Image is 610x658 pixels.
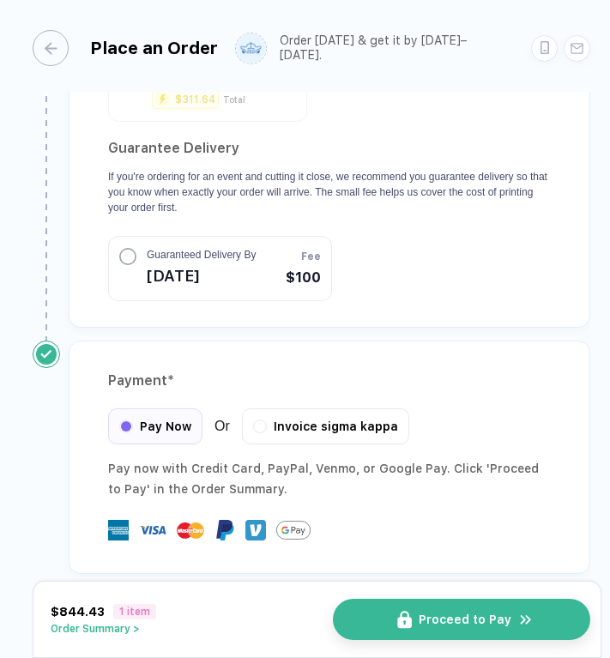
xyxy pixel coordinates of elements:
[236,33,266,63] img: user profile
[280,33,505,63] div: Order [DATE] & get it by [DATE]–[DATE].
[147,247,256,263] span: Guaranteed Delivery By
[301,249,321,264] span: Fee
[113,604,156,619] span: 1 item
[276,513,311,547] img: GPay
[90,38,218,58] div: Place an Order
[140,420,191,433] span: Pay Now
[419,613,511,626] span: Proceed to Pay
[333,599,590,640] button: iconProceed to Payicon
[245,520,266,540] img: Venmo
[139,516,166,544] img: visa
[286,268,321,288] span: $100
[108,135,551,162] h2: Guarantee Delivery
[108,458,551,499] div: Pay now with Credit Card, PayPal , Venmo , or Google Pay. Click 'Proceed to Pay' in the Order Sum...
[242,408,409,444] div: Invoice sigma kappa
[51,623,156,635] button: Order Summary >
[108,367,551,395] div: Payment
[108,236,332,301] button: Guaranteed Delivery By[DATE]Fee$100
[214,520,235,540] img: Paypal
[177,516,204,544] img: master-card
[518,612,534,628] img: icon
[274,420,398,433] span: Invoice sigma kappa
[108,408,409,444] div: Or
[397,611,412,629] img: icon
[147,263,256,290] span: [DATE]
[108,520,129,540] img: express
[51,605,105,619] span: $844.43
[108,408,202,444] div: Pay Now
[108,169,551,215] p: If you're ordering for an event and cutting it close, we recommend you guarantee delivery so that...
